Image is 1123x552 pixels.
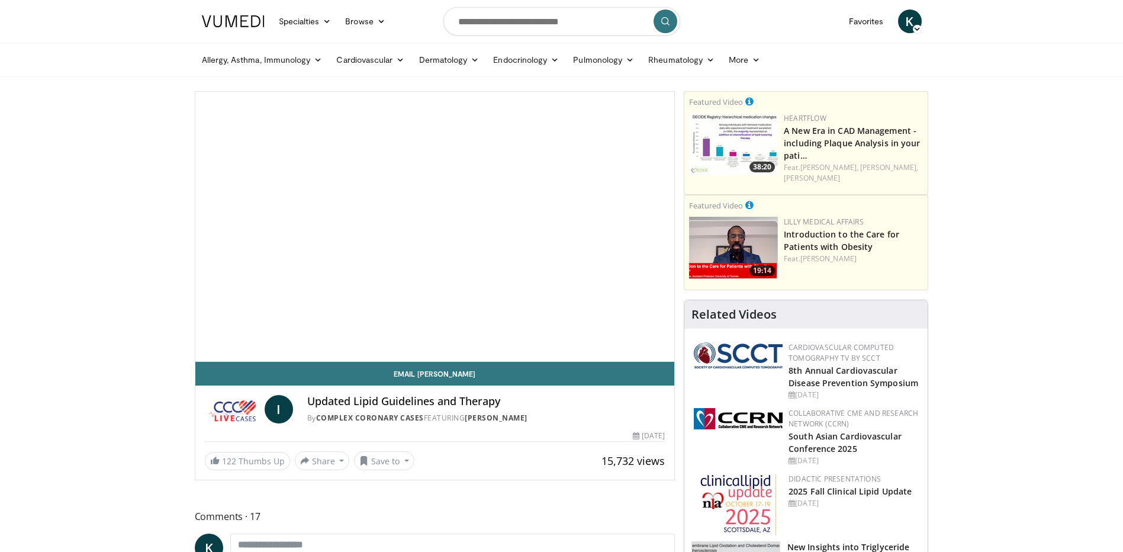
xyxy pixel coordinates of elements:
[789,431,902,454] a: South Asian Cardiovascular Conference 2025
[202,15,265,27] img: VuMedi Logo
[338,9,392,33] a: Browse
[860,162,918,172] a: [PERSON_NAME],
[689,113,778,175] a: 38:20
[633,431,665,441] div: [DATE]
[272,9,339,33] a: Specialties
[295,451,350,470] button: Share
[789,455,918,466] div: [DATE]
[800,162,858,172] a: [PERSON_NAME],
[784,162,923,184] div: Feat.
[800,253,857,264] a: [PERSON_NAME]
[689,217,778,279] a: 19:14
[694,408,783,429] img: a04ee3ba-8487-4636-b0fb-5e8d268f3737.png.150x105_q85_autocrop_double_scale_upscale_version-0.2.png
[195,362,675,386] a: Email [PERSON_NAME]
[689,217,778,279] img: acc2e291-ced4-4dd5-b17b-d06994da28f3.png.150x105_q85_crop-smart_upscale.png
[789,365,918,389] a: 8th Annual Cardiovascular Disease Prevention Symposium
[205,452,290,470] a: 122 Thumbs Up
[689,97,743,107] small: Featured Video
[316,413,424,423] a: Complex Coronary Cases
[749,162,775,172] span: 38:20
[566,48,641,72] a: Pulmonology
[307,413,665,423] div: By FEATURING
[784,217,864,227] a: Lilly Medical Affairs
[486,48,566,72] a: Endocrinology
[842,9,891,33] a: Favorites
[789,408,918,429] a: Collaborative CME and Research Network (CCRN)
[722,48,767,72] a: More
[465,413,527,423] a: [PERSON_NAME]
[789,390,918,400] div: [DATE]
[601,454,665,468] span: 15,732 views
[784,229,899,252] a: Introduction to the Care for Patients with Obesity
[412,48,487,72] a: Dermatology
[443,7,680,36] input: Search topics, interventions
[307,395,665,408] h4: Updated Lipid Guidelines and Therapy
[898,9,922,33] a: K
[641,48,722,72] a: Rheumatology
[789,474,918,484] div: Didactic Presentations
[789,498,918,509] div: [DATE]
[689,113,778,175] img: 738d0e2d-290f-4d89-8861-908fb8b721dc.150x105_q85_crop-smart_upscale.jpg
[691,307,777,322] h4: Related Videos
[222,455,236,467] span: 122
[205,395,260,423] img: Complex Coronary Cases
[700,474,777,536] img: d65bce67-f81a-47c5-b47d-7b8806b59ca8.jpg.150x105_q85_autocrop_double_scale_upscale_version-0.2.jpg
[329,48,411,72] a: Cardiovascular
[784,173,840,183] a: [PERSON_NAME]
[784,125,920,161] a: A New Era in CAD Management - including Plaque Analysis in your pati…
[689,200,743,211] small: Featured Video
[195,92,675,362] video-js: Video Player
[789,342,894,363] a: Cardiovascular Computed Tomography TV by SCCT
[195,509,675,524] span: Comments 17
[749,265,775,276] span: 19:14
[784,113,826,123] a: Heartflow
[195,48,330,72] a: Allergy, Asthma, Immunology
[694,342,783,368] img: 51a70120-4f25-49cc-93a4-67582377e75f.png.150x105_q85_autocrop_double_scale_upscale_version-0.2.png
[265,395,293,423] a: I
[784,253,923,264] div: Feat.
[789,486,912,497] a: 2025 Fall Clinical Lipid Update
[354,451,414,470] button: Save to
